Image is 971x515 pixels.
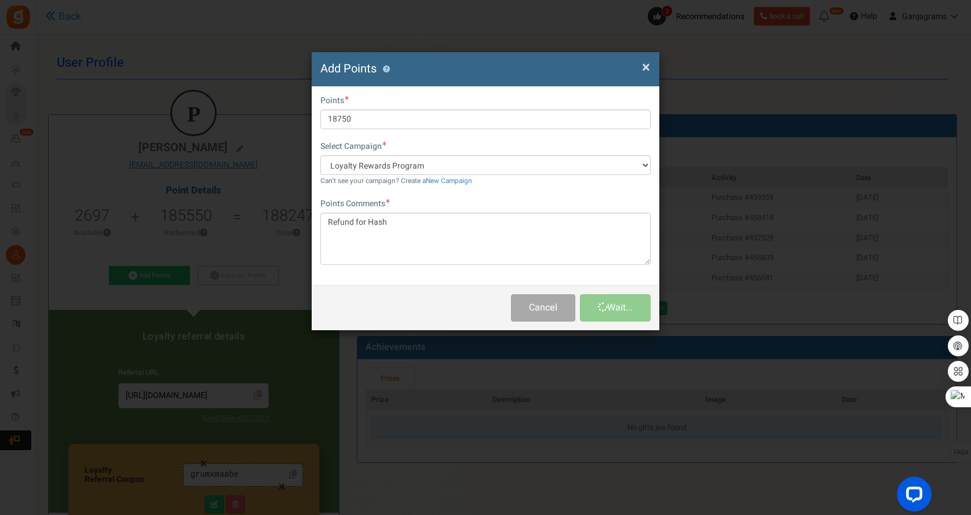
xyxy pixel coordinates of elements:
label: Points Comments [320,198,390,210]
button: Cancel [511,294,575,322]
button: ? [382,65,390,73]
span: × [642,56,650,78]
label: Points [320,95,349,107]
a: New Campaign [426,176,472,186]
label: Select Campaign [320,141,386,152]
small: Can't see your campaign? Create a [320,176,472,186]
span: Add Points [320,60,377,77]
